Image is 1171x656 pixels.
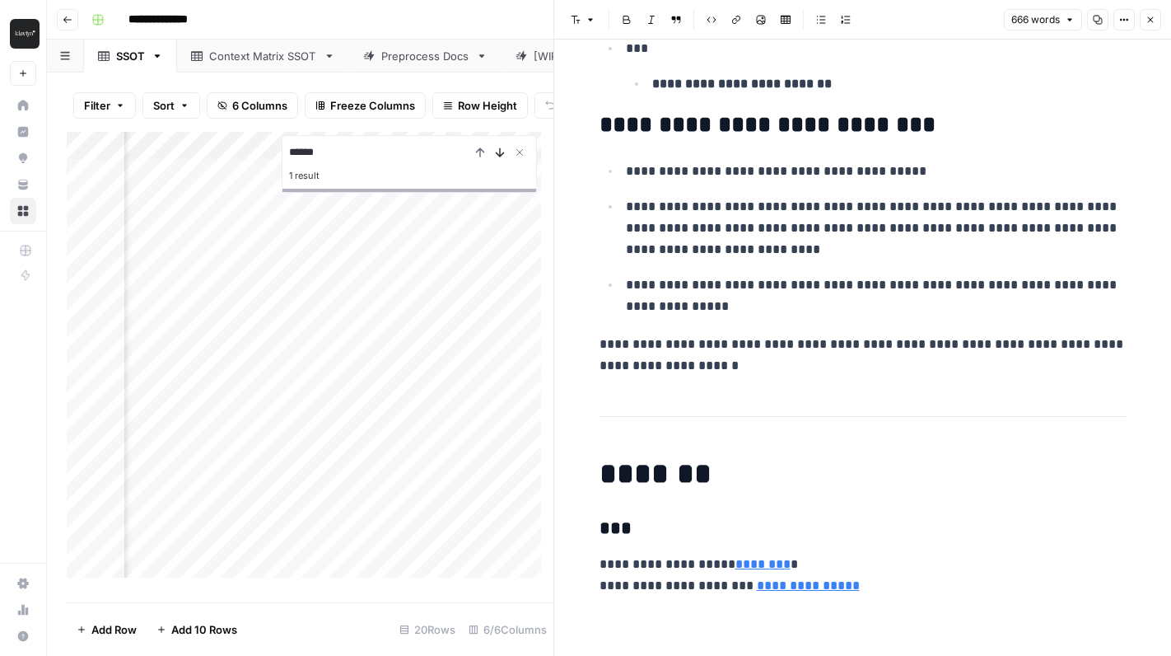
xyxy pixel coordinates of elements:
div: Preprocess Docs [381,48,469,64]
span: Add Row [91,621,137,638]
a: Home [10,92,36,119]
img: Klaviyo Logo [10,19,40,49]
span: Filter [84,97,110,114]
a: [WIP] Update SSOT Schedule [502,40,717,73]
span: Add 10 Rows [171,621,237,638]
button: Add Row [67,616,147,643]
a: Insights [10,119,36,145]
button: 6 Columns [207,92,298,119]
a: Opportunities [10,145,36,171]
button: Previous Result [470,143,490,162]
a: SSOT [84,40,177,73]
button: Sort [142,92,200,119]
button: Filter [73,92,136,119]
div: Context Matrix SSOT [209,48,317,64]
button: Next Result [490,143,510,162]
a: Your Data [10,171,36,198]
button: Workspace: Klaviyo [10,13,36,54]
a: Browse [10,198,36,224]
a: Usage [10,597,36,623]
div: [WIP] Update SSOT Schedule [534,48,685,64]
a: Preprocess Docs [349,40,502,73]
span: Freeze Columns [330,97,415,114]
span: Row Height [458,97,517,114]
div: 1 result [289,166,530,185]
div: 20 Rows [393,616,462,643]
button: Close Search [510,143,530,162]
span: 6 Columns [232,97,287,114]
button: Freeze Columns [305,92,426,119]
span: Sort [153,97,175,114]
div: 6/6 Columns [462,616,553,643]
a: Context Matrix SSOT [177,40,349,73]
button: 666 words [1004,9,1082,30]
span: 666 words [1011,12,1060,27]
button: Help + Support [10,623,36,649]
div: SSOT [116,48,145,64]
button: Row Height [432,92,528,119]
a: Settings [10,570,36,597]
button: Add 10 Rows [147,616,247,643]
